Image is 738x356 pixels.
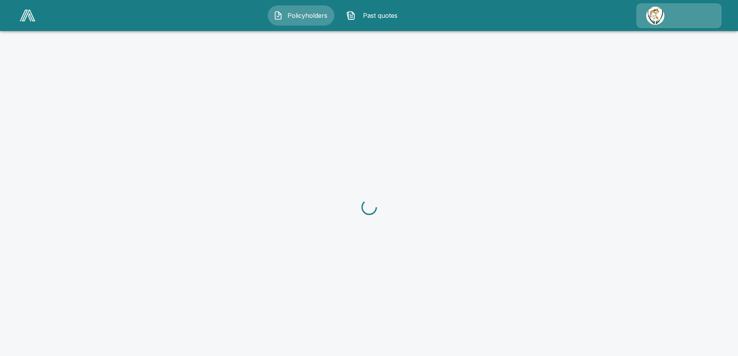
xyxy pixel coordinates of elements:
[268,5,334,26] button: Policyholders IconPolicyholders
[346,11,356,20] img: Past quotes Icon
[359,11,401,20] span: Past quotes
[286,11,329,20] span: Policyholders
[341,5,407,26] button: Past quotes IconPast quotes
[20,10,35,21] img: AA Logo
[274,11,283,20] img: Policyholders Icon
